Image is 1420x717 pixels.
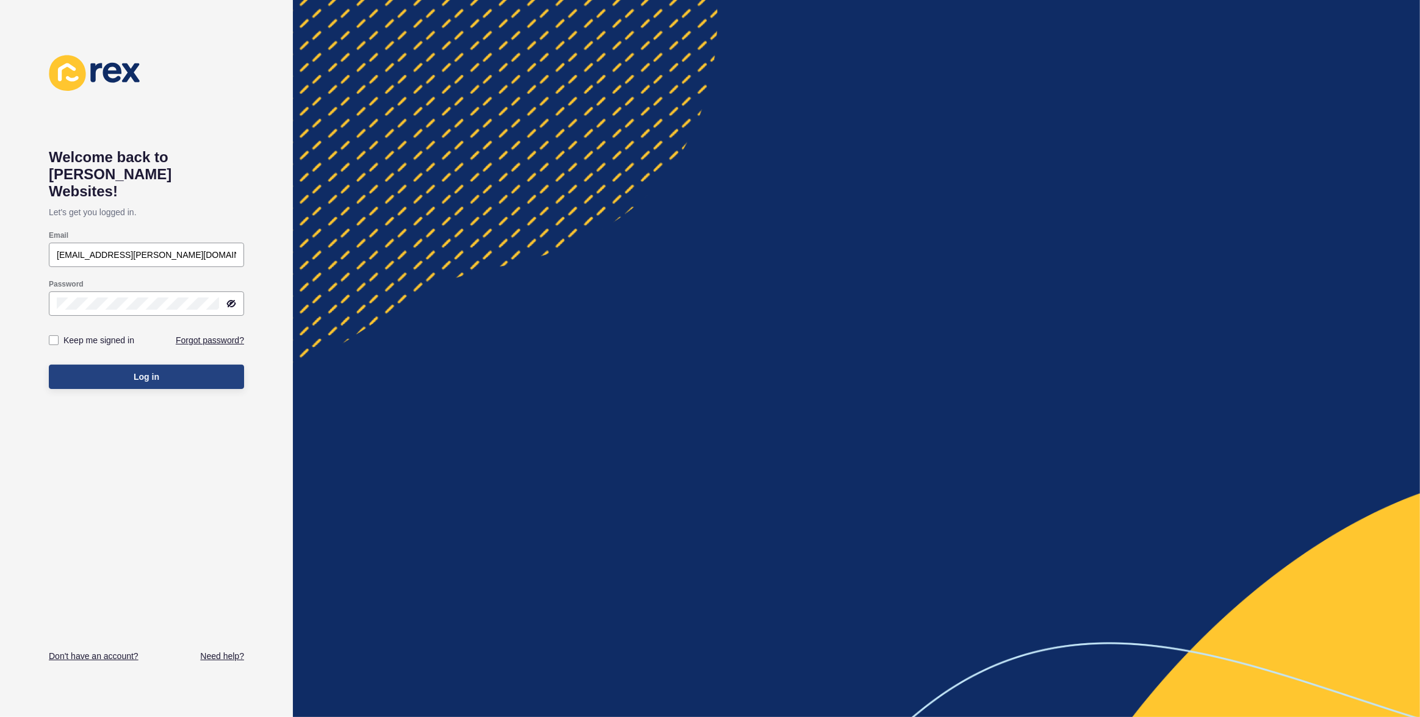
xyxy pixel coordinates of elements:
[49,149,244,200] h1: Welcome back to [PERSON_NAME] Websites!
[63,334,134,346] label: Keep me signed in
[49,365,244,389] button: Log in
[49,200,244,224] p: Let's get you logged in.
[57,249,236,261] input: e.g. name@company.com
[200,650,244,662] a: Need help?
[49,650,139,662] a: Don't have an account?
[176,334,244,346] a: Forgot password?
[134,371,159,383] span: Log in
[49,279,84,289] label: Password
[49,230,68,240] label: Email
